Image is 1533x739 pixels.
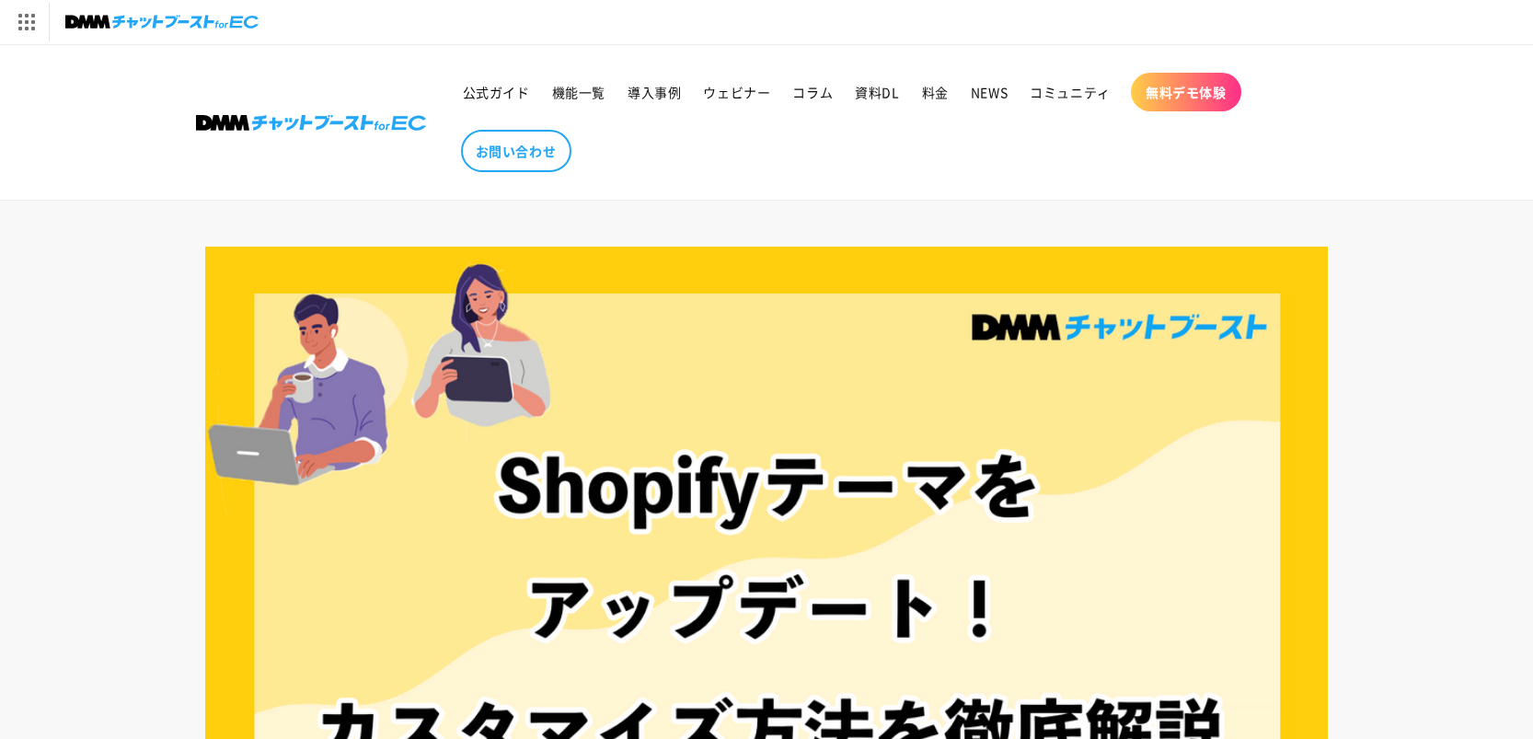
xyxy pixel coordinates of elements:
[461,130,571,172] a: お問い合わせ
[792,84,833,100] span: コラム
[855,84,899,100] span: 資料DL
[692,73,781,111] a: ウェビナー
[65,9,259,35] img: チャットブーストforEC
[628,84,681,100] span: 導入事例
[960,73,1019,111] a: NEWS
[1030,84,1111,100] span: コミュニティ
[844,73,910,111] a: 資料DL
[3,3,49,41] img: サービス
[476,143,557,159] span: お問い合わせ
[552,84,605,100] span: 機能一覧
[541,73,617,111] a: 機能一覧
[971,84,1008,100] span: NEWS
[1146,84,1227,100] span: 無料デモ体験
[1019,73,1122,111] a: コミュニティ
[463,84,530,100] span: 公式ガイド
[1131,73,1241,111] a: 無料デモ体験
[452,73,541,111] a: 公式ガイド
[703,84,770,100] span: ウェビナー
[196,115,426,131] img: 株式会社DMM Boost
[911,73,960,111] a: 料金
[617,73,692,111] a: 導入事例
[922,84,949,100] span: 料金
[781,73,844,111] a: コラム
